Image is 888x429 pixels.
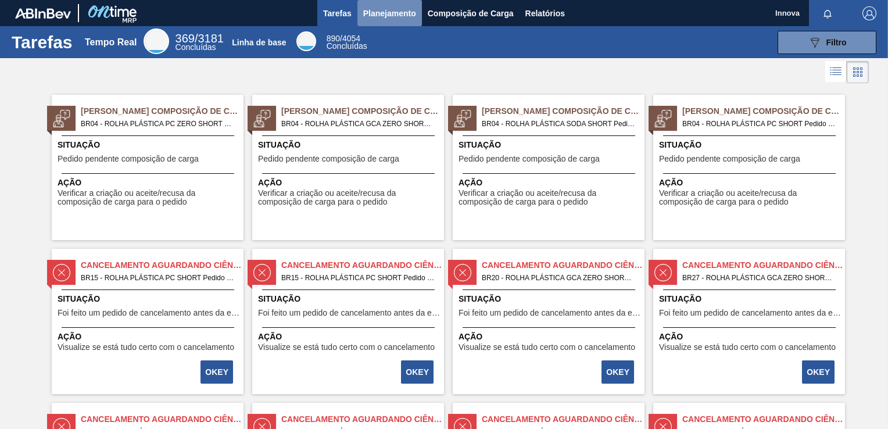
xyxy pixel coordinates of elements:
[281,413,444,426] span: Cancelamento aguardando ciência
[258,189,441,207] span: Verificar a criação ou aceite/recusa da composição de carga para o pedido
[803,359,836,385] div: Completar tarefa: 30032842
[258,343,435,352] span: Visualize se está tudo certo com o cancelamento
[654,264,672,281] img: estado
[58,189,241,207] span: Verificar a criação ou aceite/recusa da composição de carga para o pedido
[58,309,241,317] span: Foi feito um pedido de cancelamento antes da etapa de aguardando faturamento
[482,259,644,271] span: Cancelamento aguardando ciência
[202,359,234,385] div: Completar tarefa: 30032064
[281,105,444,117] span: Pedido Aguardando Composição de Carga
[454,110,471,127] img: estado
[659,177,842,189] span: Ação
[682,105,845,117] span: Pedido Aguardando Composição de Carga
[459,293,642,305] span: Situação
[826,38,847,47] span: Filtro
[459,155,600,163] span: Pedido pendente composição de carga
[603,359,635,385] div: Completar tarefa: 30032249
[58,139,241,151] span: Situação
[659,139,842,151] span: Situação
[253,264,271,281] img: estado
[327,34,360,43] span: /
[176,42,216,52] span: Concluídas
[363,6,416,20] span: Planejamento
[525,6,565,20] span: Relatórios
[58,155,199,163] span: Pedido pendente composição de carga
[682,413,845,426] span: Cancelamento aguardando ciência
[281,259,444,271] span: Cancelamento aguardando ciência
[459,189,642,207] span: Verificar a criação ou aceite/recusa da composição de carga para o pedido
[81,117,234,130] span: BR04 - ROLHA PLÁSTICA PC ZERO SHORT Pedido - 2027020
[81,413,244,426] span: Cancelamento aguardando ciência
[176,34,224,51] div: Real Time
[258,331,441,343] span: Ação
[81,105,244,117] span: Pedido Aguardando Composição de Carga
[144,28,169,54] div: Real Time
[81,259,244,271] span: Cancelamento aguardando ciência
[58,331,241,343] span: Ação
[85,37,137,48] div: Tempo Real
[459,177,642,189] span: Ação
[482,105,644,117] span: Pedido Aguardando Composição de Carga
[401,360,434,384] button: OKEY
[802,360,835,384] button: OKEY
[53,110,70,127] img: estado
[459,139,642,151] span: Situação
[659,309,842,317] span: Foi feito um pedido de cancelamento antes da etapa de aguardando faturamento
[58,177,241,189] span: Ação
[659,343,836,352] span: Visualize se está tudo certo com o cancelamento
[459,331,642,343] span: Ação
[176,32,195,45] span: 369
[825,61,847,83] div: Visão em Lista
[258,155,399,163] span: Pedido pendente composição de carga
[778,31,876,54] button: Filtro
[659,155,800,163] span: Pedido pendente composição de carga
[81,271,234,284] span: BR15 - ROLHA PLÁSTICA PC SHORT Pedido - 694547
[58,343,234,352] span: Visualize se está tudo certo com o cancelamento
[482,271,635,284] span: BR20 - ROLHA PLÁSTICA GCA ZERO SHORT Pedido - 697769
[601,360,634,384] button: OKEY
[659,189,842,207] span: Verificar a criação ou aceite/recusa da composição de carga para o pedido
[402,359,435,385] div: Completar tarefa: 30032065
[327,41,367,51] span: Concluídas
[232,38,286,47] div: Linha de base
[659,293,842,305] span: Situação
[323,6,352,20] span: Tarefas
[200,360,233,384] button: OKEY
[281,117,435,130] span: BR04 - ROLHA PLÁSTICA GCA ZERO SHORT Pedido - 2027021
[258,293,441,305] span: Situação
[53,264,70,281] img: estado
[281,271,435,284] span: BR15 - ROLHA PLÁSTICA PC SHORT Pedido - 694548
[176,32,224,45] span: /
[258,177,441,189] span: Ação
[459,309,642,317] span: Foi feito um pedido de cancelamento antes da etapa de aguardando faturamento
[15,8,71,19] img: TNhmsLtSVTkK8tSr43FrP2fwEKptu5GPRR3wAAAABJRU5ErkJggg==
[342,34,360,43] font: 4054
[198,32,224,45] font: 3181
[809,5,846,22] button: Notificações
[659,331,842,343] span: Ação
[12,35,73,49] h1: Tarefas
[482,413,644,426] span: Cancelamento aguardando ciência
[327,35,367,50] div: Base Line
[428,6,514,20] span: Composição de Carga
[258,309,441,317] span: Foi feito um pedido de cancelamento antes da etapa de aguardando faturamento
[682,271,836,284] span: BR27 - ROLHA PLÁSTICA GCA ZERO SHORT Pedido - 749651
[58,293,241,305] span: Situação
[459,343,635,352] span: Visualize se está tudo certo com o cancelamento
[482,117,635,130] span: BR04 - ROLHA PLÁSTICA SODA SHORT Pedido - 2027024
[454,264,471,281] img: estado
[654,110,672,127] img: estado
[862,6,876,20] img: Logout
[327,34,340,43] span: 890
[847,61,869,83] div: Visão em Cards
[682,117,836,130] span: BR04 - ROLHA PLÁSTICA PC SHORT Pedido - 2027027
[253,110,271,127] img: estado
[682,259,845,271] span: Cancelamento aguardando ciência
[296,31,316,51] div: Base Line
[258,139,441,151] span: Situação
